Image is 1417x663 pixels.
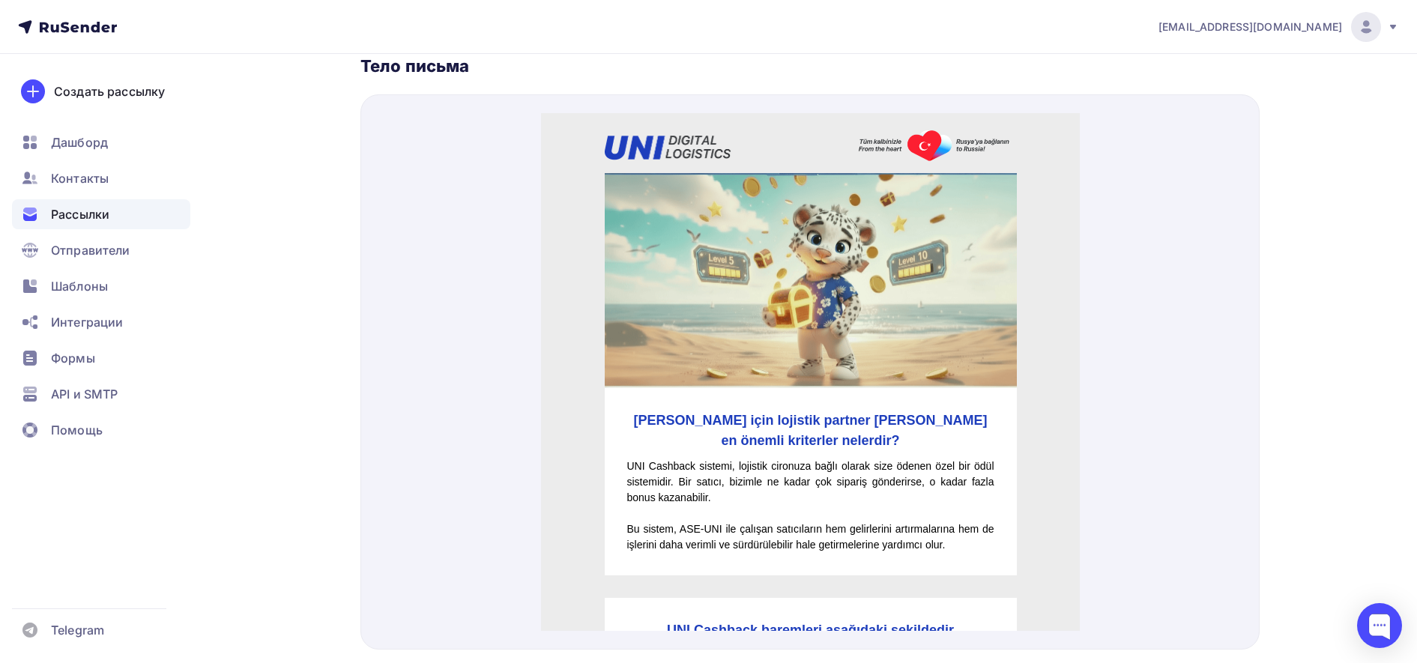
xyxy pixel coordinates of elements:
div: Тело письма [360,55,1260,76]
span: Шаблоны [51,277,108,295]
a: Контакты [12,163,190,193]
a: Формы [12,343,190,373]
a: Отправители [12,235,190,265]
span: Формы [51,349,95,367]
div: Создать рассылку [54,82,165,100]
span: Помощь [51,421,103,439]
p: UNI Cashback sistemi, lojistik cironuza bağlı olarak size ödenen özel bir ödül sistemidir. Bir sa... [86,345,453,393]
span: Рассылки [51,205,109,223]
span: Интеграции [51,313,123,331]
span: [EMAIL_ADDRESS][DOMAIN_NAME] [1158,19,1342,34]
a: [EMAIL_ADDRESS][DOMAIN_NAME] [1158,12,1399,42]
span: Telegram [51,621,104,639]
span: Отправители [51,241,130,259]
strong: [PERSON_NAME] için lojistik partner [PERSON_NAME] en önemli kriterler nelerdir? [92,300,446,335]
span: Дашборд [51,133,108,151]
span: Контакты [51,169,109,187]
p: Bu sistem, ASE-UNI ile çalışan satıcıların hem gelirlerini artırmalarına hem de işlerini daha ver... [86,408,453,440]
strong: UNI Cashback baremleri aşağıdaki şekildedir [126,509,413,524]
span: API и SMTP [51,385,118,403]
a: Рассылки [12,199,190,229]
a: Дашборд [12,127,190,157]
a: Шаблоны [12,271,190,301]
